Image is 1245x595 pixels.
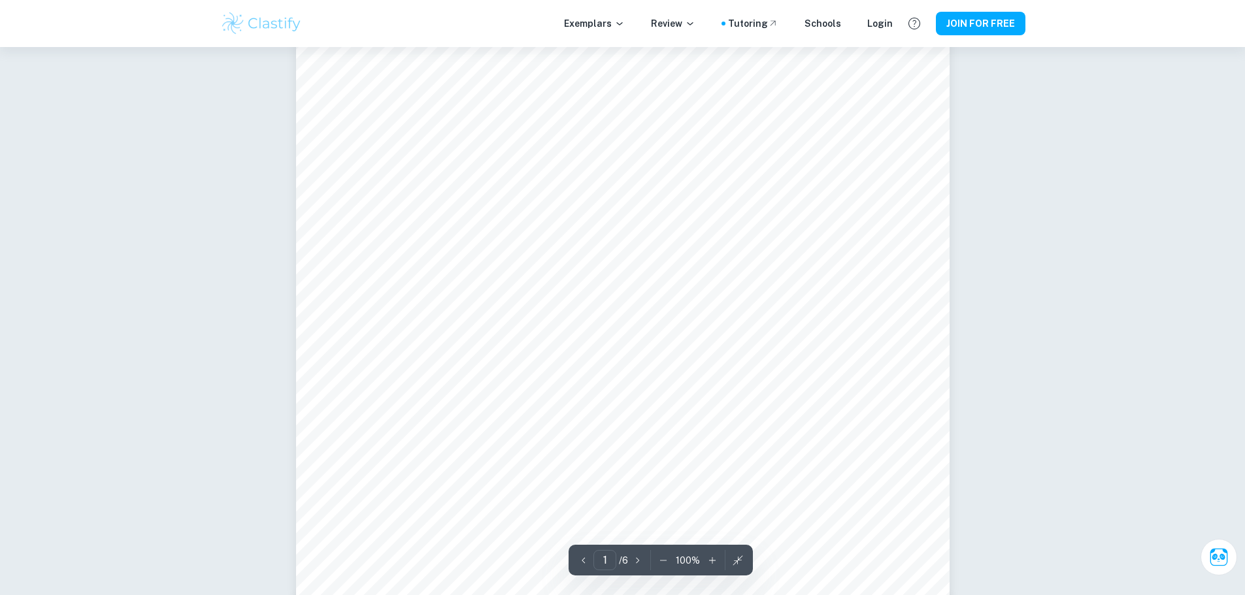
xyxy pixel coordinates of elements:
p: Exemplars [564,16,625,31]
p: Review [651,16,695,31]
button: JOIN FOR FREE [936,12,1025,35]
p: / 6 [619,553,628,568]
button: Help and Feedback [903,12,925,35]
a: Tutoring [728,16,778,31]
button: Ask Clai [1201,539,1237,575]
img: Clastify logo [220,10,303,37]
a: Login [867,16,893,31]
p: 100 % [676,553,700,568]
a: Schools [805,16,841,31]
